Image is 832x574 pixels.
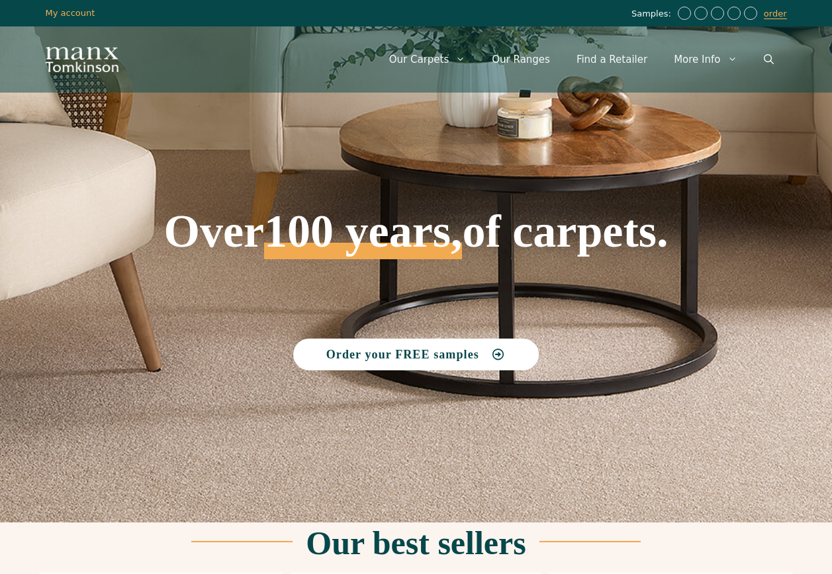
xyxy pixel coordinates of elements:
a: Open Search Bar [751,40,787,79]
span: 100 years, [264,220,462,259]
nav: Primary [376,40,787,79]
a: Our Carpets [376,40,479,79]
a: order [764,9,787,19]
a: More Info [661,40,750,79]
a: Find a Retailer [563,40,661,79]
span: Samples: [631,9,674,20]
h2: Our best sellers [306,526,526,559]
h1: Over of carpets. [73,112,759,259]
a: Order your FREE samples [293,339,539,370]
a: My account [46,8,95,18]
span: Order your FREE samples [326,348,479,360]
a: Our Ranges [479,40,563,79]
img: Manx Tomkinson [46,47,118,72]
